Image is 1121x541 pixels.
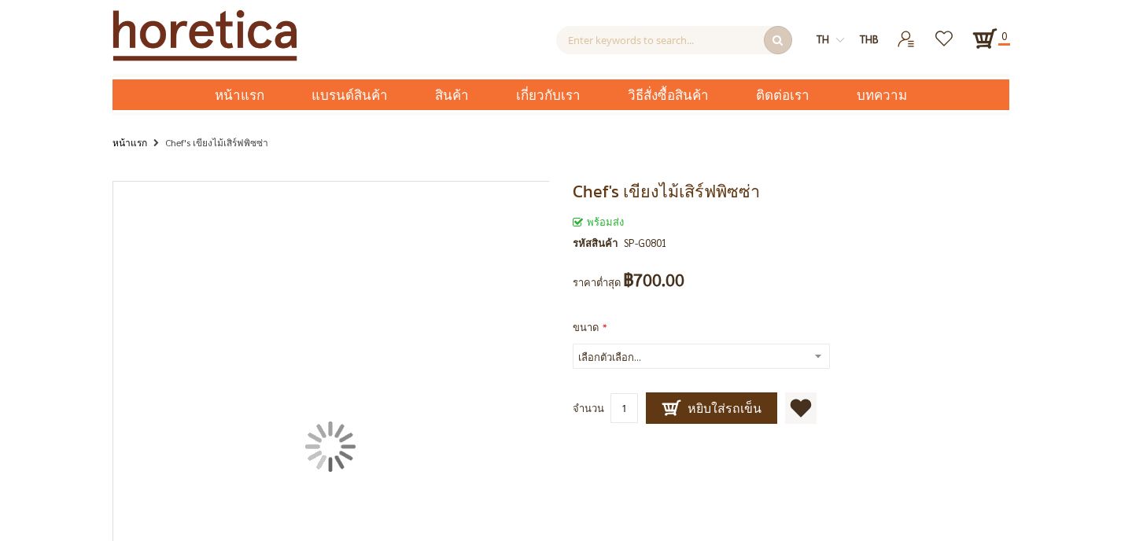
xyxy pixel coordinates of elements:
[492,79,604,110] a: เกี่ยวกับเรา
[785,392,817,424] a: เพิ่มไปยังรายการโปรด
[573,275,621,289] span: ราคาต่ำสุด
[312,79,388,112] span: แบรนด์สินค้า
[288,79,411,110] a: แบรนด์สินค้า
[112,134,147,151] a: หน้าแรก
[887,26,926,39] a: เข้าสู่ระบบ
[149,134,268,153] li: Chef's เขียงไม้เสิร์ฟพิซซ่า
[662,399,761,418] span: หยิบใส่รถเข็น
[756,79,809,112] span: ติดต่อเรา
[836,36,844,44] img: dropdown-icon.svg
[215,85,264,105] span: หน้าแรก
[573,178,760,204] span: Chef's เขียงไม้เสิร์ฟพิซซ่า
[573,401,604,414] span: จำนวน
[573,213,1009,230] div: สถานะของสินค้า
[411,79,492,110] a: สินค้า
[573,320,599,333] span: ขนาด
[628,79,709,112] span: วิธีสั่งซื้อสินค้า
[573,234,624,252] strong: รหัสสินค้า
[112,9,297,61] img: Horetica.com
[624,234,667,252] div: SP-G0801
[998,27,1010,46] span: 0
[191,79,288,110] a: หน้าแรก
[573,215,624,228] span: พร้อมส่ง
[817,32,829,46] span: th
[833,79,931,110] a: บทความ
[516,79,581,112] span: เกี่ยวกับเรา
[926,26,964,39] a: รายการโปรด
[972,26,997,51] a: 0
[623,271,684,289] span: ฿700.00
[732,79,833,110] a: ติดต่อเรา
[860,32,879,46] span: THB
[646,392,777,424] button: หยิบใส่รถเข็น
[857,79,907,112] span: บทความ
[604,79,732,110] a: วิธีสั่งซื้อสินค้า
[435,79,469,112] span: สินค้า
